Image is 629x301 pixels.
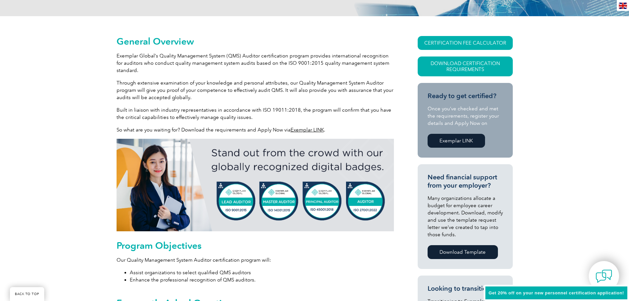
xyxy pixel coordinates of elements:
h2: General Overview [117,36,394,47]
p: Our Quality Management System Auditor certification program will: [117,256,394,264]
li: Enhance the professional recognition of QMS auditors. [130,276,394,283]
p: Through extensive examination of your knowledge and personal attributes, our Quality Management S... [117,79,394,101]
h3: Looking to transition? [428,284,503,293]
p: Built in liaison with industry representatives in accordance with ISO 19011:2018, the program wil... [117,106,394,121]
img: en [619,3,627,9]
a: Download Template [428,245,498,259]
p: So what are you waiting for? Download the requirements and Apply Now via . [117,126,394,133]
p: Exemplar Global’s Quality Management System (QMS) Auditor certification program provides internat... [117,52,394,74]
p: Many organizations allocate a budget for employee career development. Download, modify and use th... [428,195,503,238]
h3: Ready to get certified? [428,92,503,100]
h3: Need financial support from your employer? [428,173,503,190]
h2: Program Objectives [117,240,394,251]
img: contact-chat.png [596,268,612,284]
li: Assist organizations to select qualified QMS auditors [130,269,394,276]
a: Download Certification Requirements [418,56,513,76]
p: Once you’ve checked and met the requirements, register your details and Apply Now on [428,105,503,127]
a: BACK TO TOP [10,287,44,301]
span: Get 20% off on your new personnel certification application! [489,290,624,295]
a: CERTIFICATION FEE CALCULATOR [418,36,513,50]
img: badges [117,139,394,231]
a: Exemplar LINK [428,134,485,148]
a: Exemplar LINK [291,127,324,133]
